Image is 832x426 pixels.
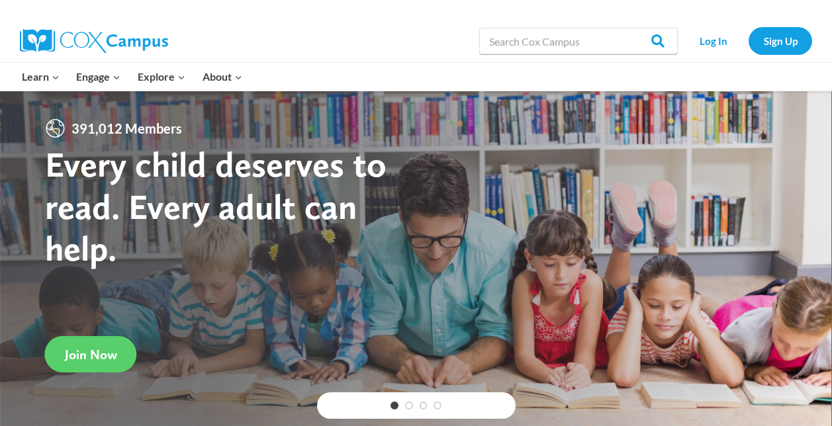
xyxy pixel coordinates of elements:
[76,68,120,85] span: Engage
[66,118,187,139] span: 391,012 Members
[684,27,742,54] a: Log In
[20,29,168,53] img: Cox Campus
[45,336,137,372] a: Join Now
[684,27,812,54] nav: Secondary Navigation
[749,27,812,54] a: Sign Up
[138,68,185,85] span: Explore
[22,68,60,85] span: Learn
[203,68,242,85] span: About
[65,347,117,362] span: Join Now
[391,402,398,409] a: 1
[420,402,428,409] a: 3
[13,63,250,91] nav: Primary Navigation
[479,28,678,54] input: Search Cox Campus
[45,143,387,269] strong: Every child deserves to read. Every adult can help.
[405,402,413,409] a: 2
[434,402,441,409] a: 4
